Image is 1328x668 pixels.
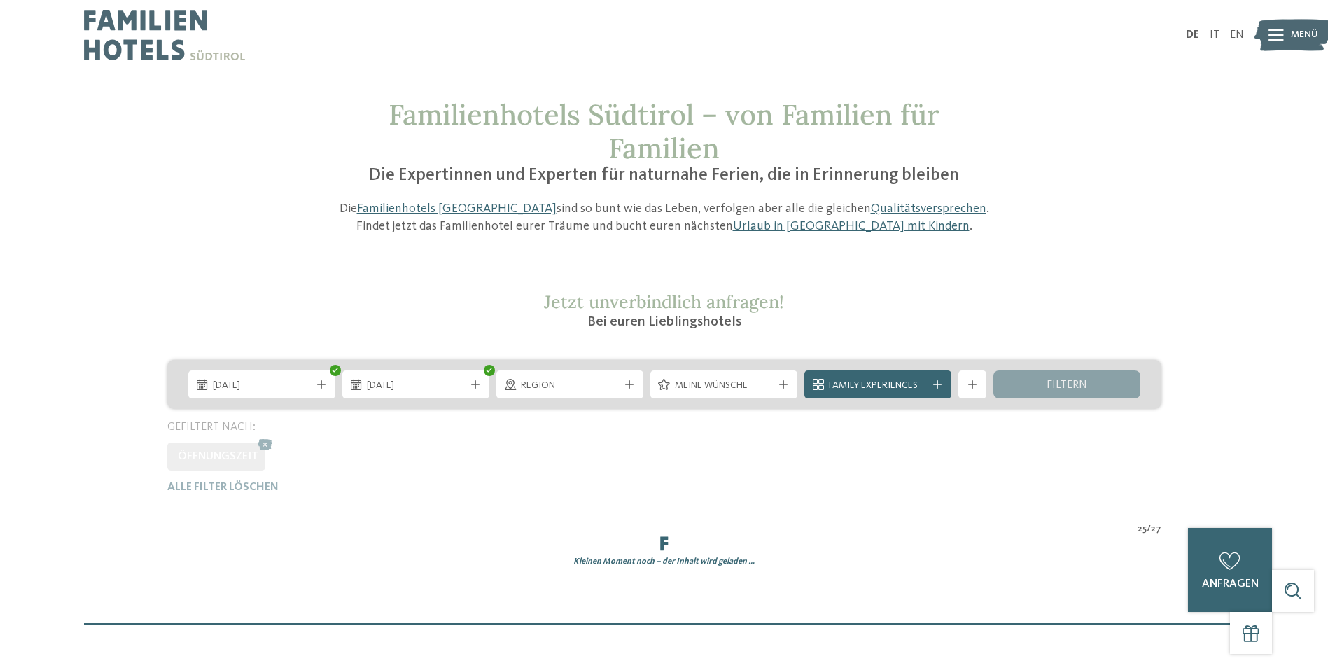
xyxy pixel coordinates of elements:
[1210,29,1219,41] a: IT
[157,556,1172,568] div: Kleinen Moment noch – der Inhalt wird geladen …
[1188,528,1272,612] a: anfragen
[357,202,557,215] a: Familienhotels [GEOGRAPHIC_DATA]
[587,315,741,329] span: Bei euren Lieblingshotels
[389,97,939,166] span: Familienhotels Südtirol – von Familien für Familien
[1151,522,1161,536] span: 27
[332,200,997,235] p: Die sind so bunt wie das Leben, verfolgen aber alle die gleichen . Findet jetzt das Familienhotel...
[733,220,970,232] a: Urlaub in [GEOGRAPHIC_DATA] mit Kindern
[829,379,927,393] span: Family Experiences
[544,291,784,313] span: Jetzt unverbindlich anfragen!
[1202,578,1259,590] span: anfragen
[367,379,465,393] span: [DATE]
[369,167,959,184] span: Die Expertinnen und Experten für naturnahe Ferien, die in Erinnerung bleiben
[1186,29,1199,41] a: DE
[1291,28,1318,42] span: Menü
[871,202,986,215] a: Qualitätsversprechen
[1230,29,1244,41] a: EN
[675,379,773,393] span: Meine Wünsche
[213,379,311,393] span: [DATE]
[1138,522,1147,536] span: 25
[1147,522,1151,536] span: /
[521,379,619,393] span: Region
